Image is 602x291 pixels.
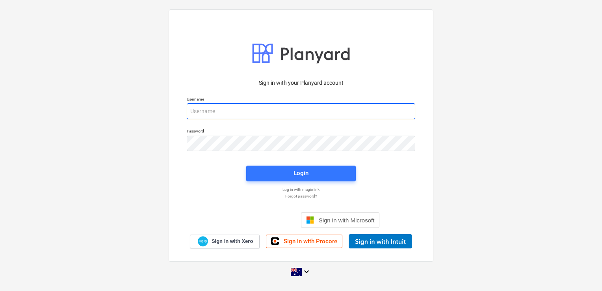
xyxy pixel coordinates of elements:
span: Sign in with Microsoft [319,217,375,224]
p: Username [187,97,415,103]
a: Log in with magic link [183,187,419,192]
a: Sign in with Xero [190,235,260,248]
iframe: Chat Widget [563,253,602,291]
iframe: Sign in with Google Button [219,211,299,229]
i: keyboard_arrow_down [302,267,311,276]
a: Forgot password? [183,194,419,199]
input: Username [187,103,415,119]
p: Sign in with your Planyard account [187,79,415,87]
span: Sign in with Procore [284,238,337,245]
span: Sign in with Xero [212,238,253,245]
img: Microsoft logo [306,216,314,224]
div: Login [294,168,308,178]
a: Sign in with Procore [266,235,342,248]
button: Login [246,166,356,181]
p: Password [187,129,415,135]
img: Xero logo [198,236,208,247]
